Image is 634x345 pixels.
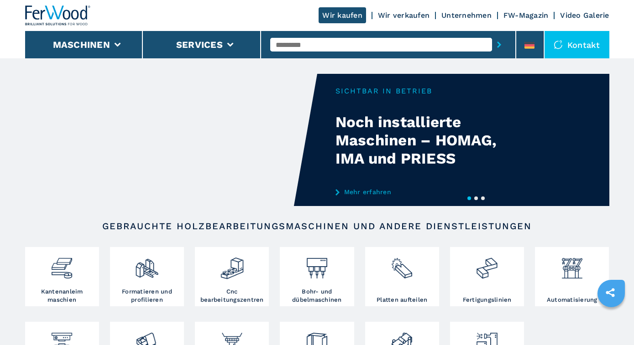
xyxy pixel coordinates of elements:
h3: Platten aufteilen [377,296,427,304]
h3: Formatieren und profilieren [112,288,182,304]
h3: Automatisierung [547,296,597,304]
a: Unternehmen [441,11,492,20]
button: submit-button [492,34,506,55]
a: Wir kaufen [319,7,366,23]
img: centro_di_lavoro_cnc_2.png [220,249,244,280]
a: Fertigungslinien [450,247,524,306]
h2: Gebrauchte Holzbearbeitungsmaschinen und andere Dienstleistungen [54,221,580,232]
button: Maschinen [53,39,110,50]
img: foratrici_inseritrici_2.png [305,249,329,280]
a: Automatisierung [535,247,609,306]
button: 3 [481,196,485,200]
div: Kontakt [545,31,609,58]
h3: Fertigungslinien [463,296,512,304]
button: Services [176,39,223,50]
img: linee_di_produzione_2.png [475,249,499,280]
a: Video Galerie [560,11,609,20]
img: squadratrici_2.png [135,249,159,280]
button: 2 [474,196,478,200]
a: Bohr- und dübelmaschinen [280,247,354,306]
a: Mehr erfahren [335,188,514,196]
a: Formatieren und profilieren [110,247,184,306]
button: 1 [467,196,471,200]
a: Cnc bearbeitungszentren [195,247,269,306]
img: Ferwood [25,5,91,26]
h3: Bohr- und dübelmaschinen [282,288,351,304]
h3: Kantenanleim maschien [27,288,97,304]
a: Platten aufteilen [365,247,439,306]
a: sharethis [599,281,622,304]
img: sezionatrici_2.png [390,249,414,280]
img: bordatrici_1.png [50,249,74,280]
img: Kontakt [554,40,563,49]
h3: Cnc bearbeitungszentren [197,288,267,304]
img: automazione.png [560,249,584,280]
a: Wir verkaufen [378,11,430,20]
video: Your browser does not support the video tag. [25,74,317,206]
a: FW-Magazin [503,11,549,20]
a: Kantenanleim maschien [25,247,99,306]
